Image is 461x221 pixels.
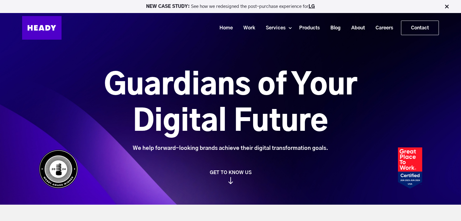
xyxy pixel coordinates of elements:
[292,22,323,34] a: Products
[146,4,191,9] strong: NEW CASE STUDY:
[70,68,391,140] h1: Guardians of Your Digital Future
[323,22,344,34] a: Blog
[3,4,458,9] p: See how we redesigned the post-purchase experience for
[228,177,233,184] img: arrow_down
[368,22,396,34] a: Careers
[309,4,315,9] a: LG
[39,150,78,189] img: Heady_WebbyAward_Winner-4
[212,22,236,34] a: Home
[22,16,62,40] img: Heady_Logo_Web-01 (1)
[70,145,391,152] div: We help forward-looking brands achieve their digital transformation goals.
[236,22,258,34] a: Work
[68,21,439,35] div: Navigation Menu
[401,21,439,35] a: Contact
[258,22,289,34] a: Services
[398,147,422,189] img: Heady_2023_Certification_Badge
[344,22,368,34] a: About
[36,170,425,184] a: GET TO KNOW US
[444,4,450,10] img: Close Bar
